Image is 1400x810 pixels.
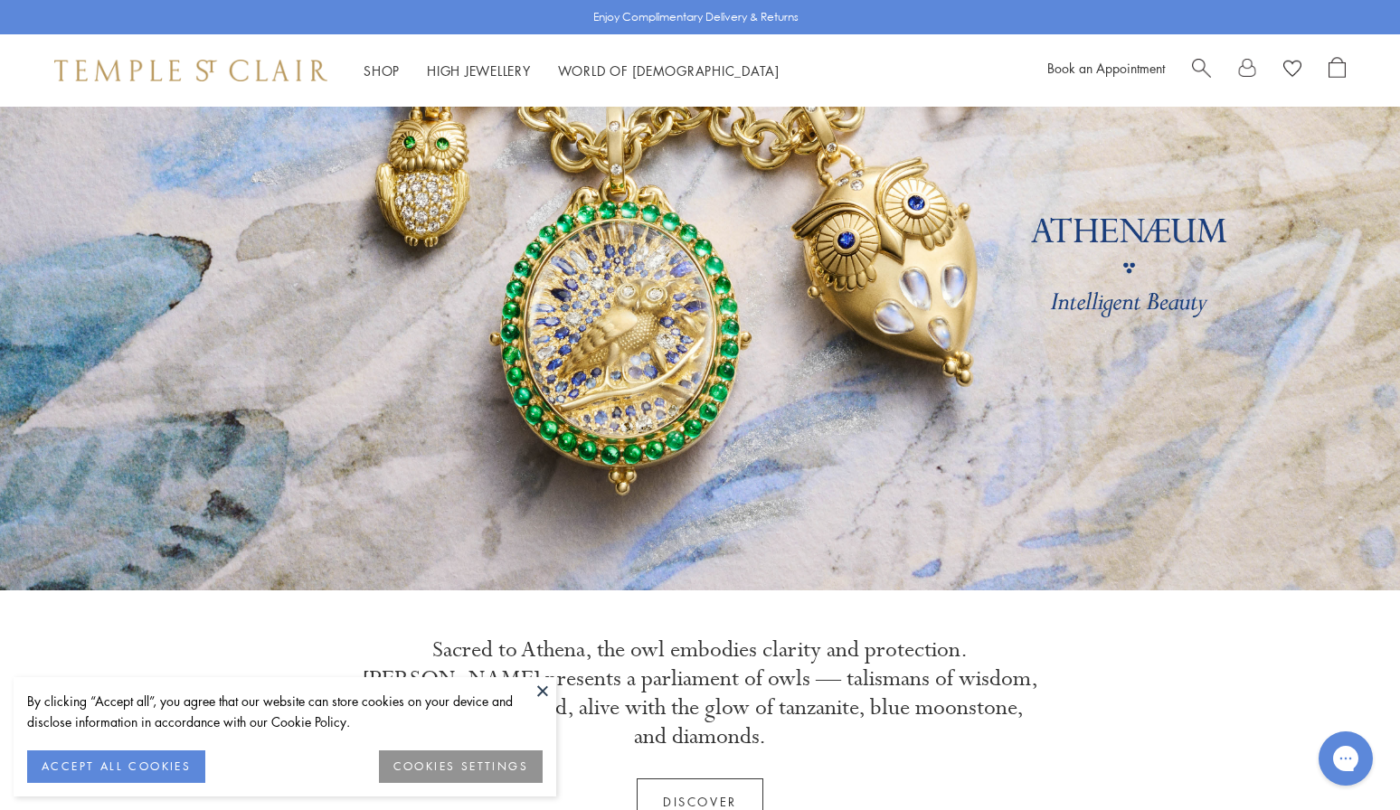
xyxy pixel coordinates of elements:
p: Sacred to Athena, the owl embodies clarity and protection. [PERSON_NAME] presents a parliament of... [361,636,1039,751]
p: Enjoy Complimentary Delivery & Returns [593,8,799,26]
button: ACCEPT ALL COOKIES [27,750,205,783]
a: Open Shopping Bag [1329,57,1346,84]
a: ShopShop [364,61,400,80]
nav: Main navigation [364,60,780,82]
button: COOKIES SETTINGS [379,750,543,783]
div: By clicking “Accept all”, you agree that our website can store cookies on your device and disclos... [27,691,543,732]
iframe: Gorgias live chat messenger [1310,725,1382,792]
a: Search [1192,57,1211,84]
img: Temple St. Clair [54,60,327,81]
a: Book an Appointment [1047,59,1165,77]
a: World of [DEMOGRAPHIC_DATA]World of [DEMOGRAPHIC_DATA] [558,61,780,80]
a: High JewelleryHigh Jewellery [427,61,531,80]
a: View Wishlist [1283,57,1301,84]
